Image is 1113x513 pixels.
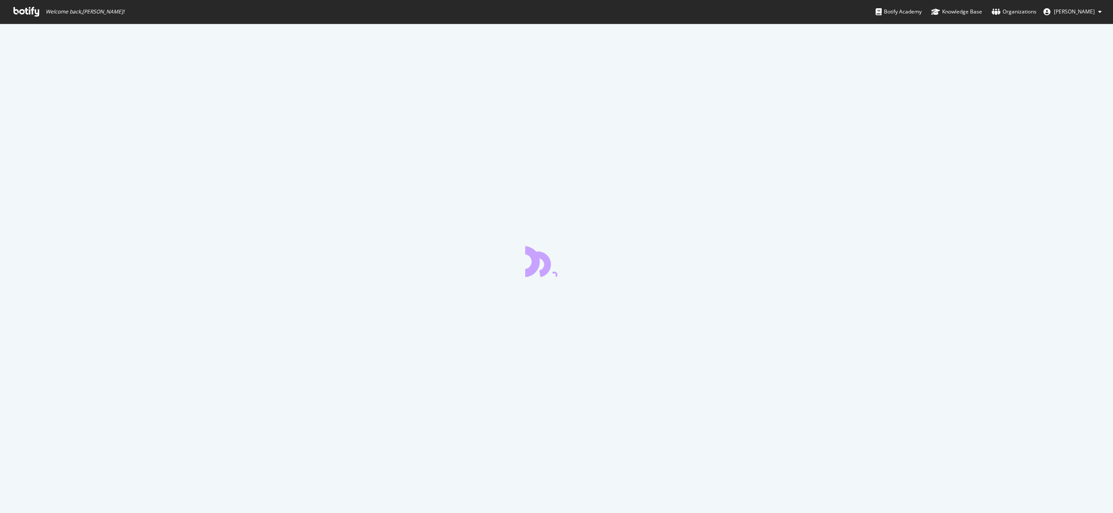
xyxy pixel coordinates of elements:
button: [PERSON_NAME] [1036,5,1109,19]
span: Peter Pilz [1054,8,1095,15]
div: Botify Academy [876,7,922,16]
div: Knowledge Base [931,7,982,16]
div: Organizations [992,7,1036,16]
span: Welcome back, [PERSON_NAME] ! [46,8,124,15]
div: animation [525,246,588,277]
